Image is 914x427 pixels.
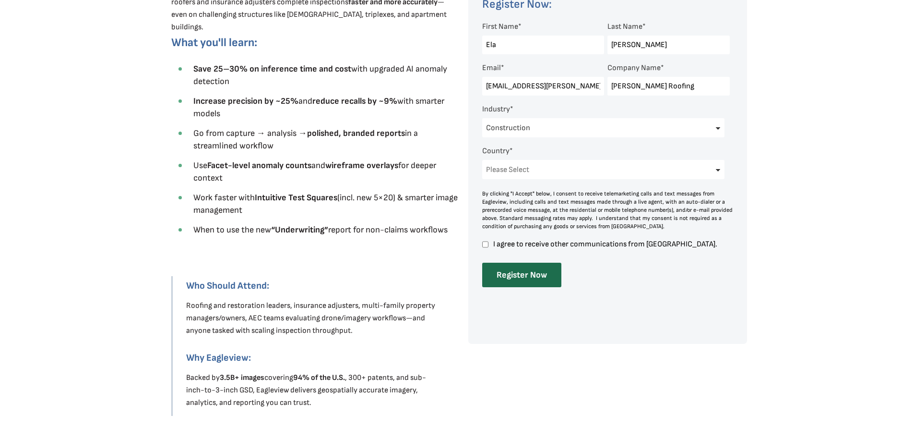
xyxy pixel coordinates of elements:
[482,63,501,73] span: Email
[193,193,458,215] span: Work faster with (incl. new 5×20) & smarter image management
[482,240,488,249] input: I agree to receive other communications from [GEOGRAPHIC_DATA].
[492,240,730,248] span: I agree to receive other communications from [GEOGRAPHIC_DATA].
[307,128,405,138] strong: polished, branded reports
[193,64,351,74] strong: Save 25–30% on inference time and cost
[220,373,264,382] strong: 3.5B+ images
[482,263,561,287] input: Register Now
[312,96,397,106] strong: reduce recalls by ~9%
[193,96,444,119] span: and with smarter models
[171,36,257,49] span: What you'll learn:
[193,96,298,106] strong: Increase precision by ~25%
[193,64,447,86] span: with upgraded AI anomaly detection
[186,280,269,292] strong: Who Should Attend:
[186,352,251,364] strong: Why Eagleview:
[482,22,518,31] span: First Name
[482,190,734,231] div: By clicking "I Accept" below, I consent to receive telemarketing calls and text messages from Eag...
[271,225,328,235] strong: “Underwriting”
[255,193,337,203] strong: Intuitive Test Squares
[482,146,510,156] span: Country
[186,373,426,407] span: Backed by covering , 300+ patents, and sub-inch-to-3-inch GSD, Eagleview delivers geospatially ac...
[186,301,435,335] span: Roofing and restoration leaders, insurance adjusters, multi-family property managers/owners, AEC ...
[193,160,436,183] span: Use and for deeper context
[607,22,642,31] span: Last Name
[193,225,448,235] span: When to use the new report for non-claims workflows
[325,160,398,171] strong: wireframe overlays
[482,105,510,114] span: Industry
[207,160,311,171] strong: Facet-level anomaly counts
[607,63,661,73] span: Company Name
[293,373,345,382] strong: 94% of the U.S.
[193,128,418,151] span: Go from capture → analysis → in a streamlined workflow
